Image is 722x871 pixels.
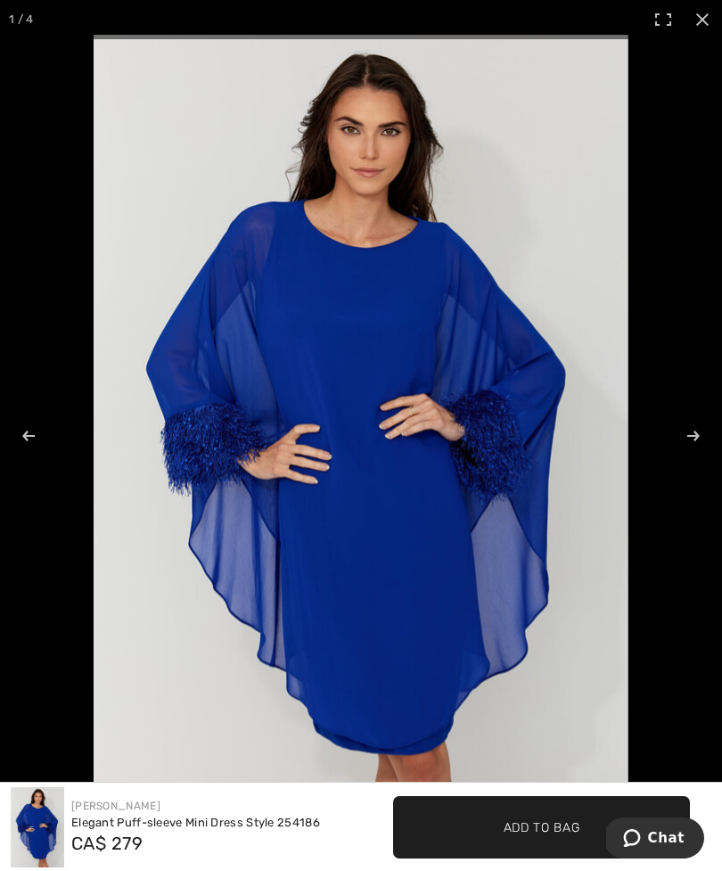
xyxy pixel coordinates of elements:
[71,814,320,832] div: Elegant Puff-sleeve Mini Dress Style 254186
[651,391,713,481] button: Next (arrow right)
[71,833,143,854] span: CA$ 279
[94,35,628,837] img: joseph-ribkoff-dresses-jumpsuits-royal-sapphire-163_254186c_2_a1b8_details.jpg
[71,800,160,812] a: [PERSON_NAME]
[504,818,580,836] span: Add to Bag
[9,391,71,481] button: Previous (arrow left)
[606,818,704,862] iframe: Opens a widget where you can chat to one of our agents
[11,787,64,867] img: Elegant Puff-Sleeve Mini Dress Style 254186
[393,796,690,859] button: Add to Bag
